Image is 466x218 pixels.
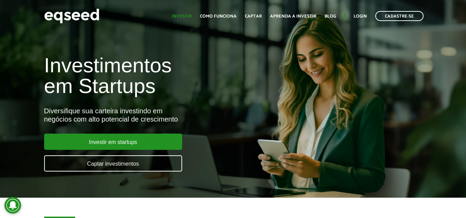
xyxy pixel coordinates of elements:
[325,14,336,19] a: Blog
[354,14,367,19] a: Login
[44,134,182,150] a: Investir em startups
[200,14,237,19] a: Como funciona
[44,7,99,25] img: EqSeed
[44,55,267,96] h1: Investimentos em Startups
[270,14,316,19] a: Aprenda a investir
[375,11,424,21] a: Cadastre-se
[172,14,192,19] a: Investir
[44,107,267,123] div: Diversifique sua carteira investindo em negócios com alto potencial de crescimento
[44,155,182,172] a: Captar investimentos
[245,14,262,19] a: Captar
